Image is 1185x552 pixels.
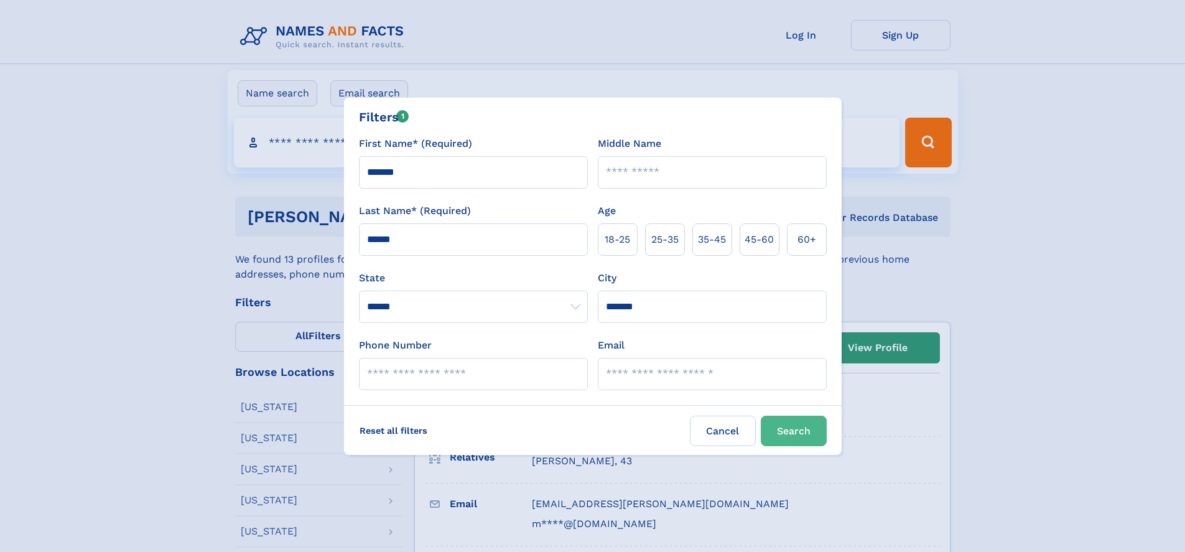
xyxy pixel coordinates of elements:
[745,232,774,247] span: 45‑60
[761,416,827,446] button: Search
[598,338,625,353] label: Email
[359,338,432,353] label: Phone Number
[598,203,616,218] label: Age
[598,136,661,151] label: Middle Name
[598,271,616,286] label: City
[359,271,588,286] label: State
[359,203,471,218] label: Last Name* (Required)
[690,416,756,446] label: Cancel
[605,232,630,247] span: 18‑25
[651,232,679,247] span: 25‑35
[351,416,435,446] label: Reset all filters
[797,232,816,247] span: 60+
[359,108,409,126] div: Filters
[698,232,726,247] span: 35‑45
[359,136,472,151] label: First Name* (Required)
